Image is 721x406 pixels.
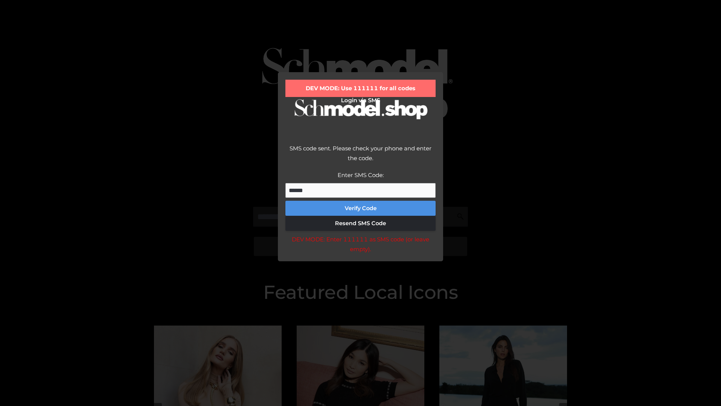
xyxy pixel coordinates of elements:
[285,97,436,104] h2: Login via SMS
[285,216,436,231] button: Resend SMS Code
[285,144,436,170] div: SMS code sent. Please check your phone and enter the code.
[285,201,436,216] button: Verify Code
[285,235,436,254] div: DEV MODE: Enter 111111 as SMS code (or leave empty).
[285,80,436,97] div: DEV MODE: Use 111111 for all codes
[338,171,384,179] label: Enter SMS Code:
